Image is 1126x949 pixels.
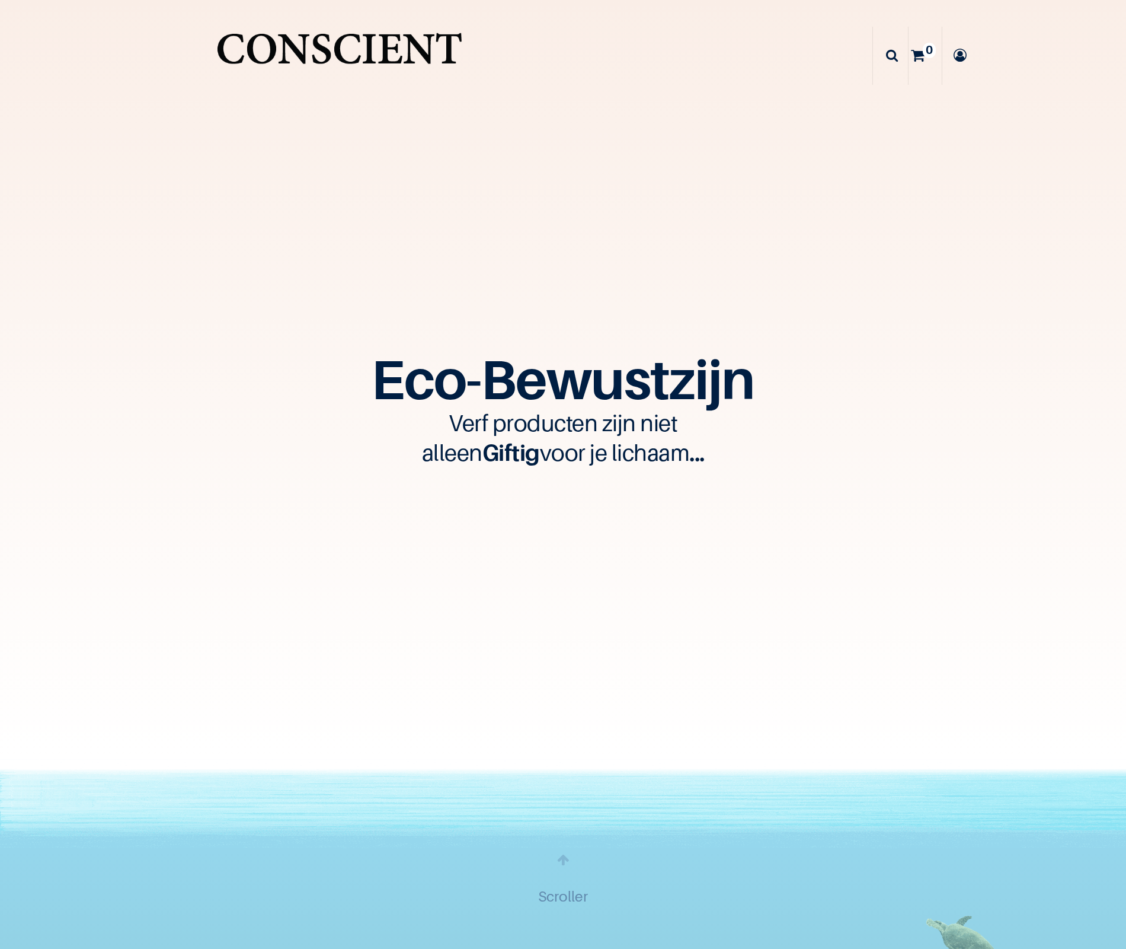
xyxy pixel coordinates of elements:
h3: Verf producten zijn niet alleen voor je lichaam [385,408,741,467]
sup: 0 [923,43,936,58]
a: Logo of Conscient.nl [213,24,465,88]
img: Conscient.nl [213,24,465,88]
span: ... [689,439,705,466]
span: Giftig [482,439,540,466]
h1: Eco-Bewustzijn [157,357,969,401]
a: 0 [909,27,942,84]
